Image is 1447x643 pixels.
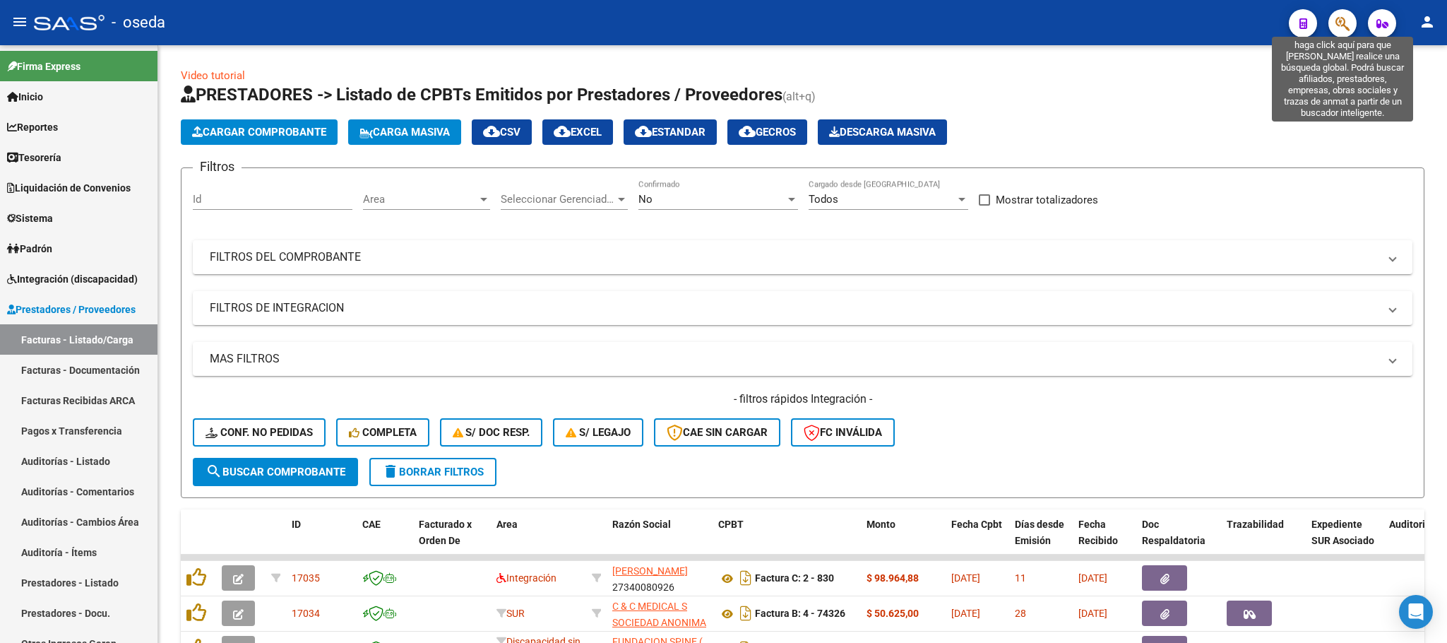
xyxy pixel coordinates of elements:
[206,426,313,439] span: Conf. no pedidas
[496,519,518,530] span: Area
[829,126,936,138] span: Descarga Masiva
[1078,572,1107,584] span: [DATE]
[362,519,381,530] span: CAE
[1227,519,1284,530] span: Trazabilidad
[193,291,1412,325] mat-expansion-panel-header: FILTROS DE INTEGRACION
[612,565,688,577] span: [PERSON_NAME]
[1015,608,1026,619] span: 28
[7,59,81,74] span: Firma Express
[951,519,1002,530] span: Fecha Cpbt
[566,426,631,439] span: S/ legajo
[292,572,320,584] span: 17035
[1142,519,1205,546] span: Doc Respaldatoria
[491,509,586,572] datatable-header-cell: Area
[359,126,450,138] span: Carga Masiva
[453,426,530,439] span: S/ Doc Resp.
[419,519,472,546] span: Facturado x Orden De
[782,90,816,103] span: (alt+q)
[635,123,652,140] mat-icon: cloud_download
[206,463,222,480] mat-icon: search
[1311,519,1374,546] span: Expediente SUR Asociado
[1015,519,1064,546] span: Días desde Emisión
[1078,608,1107,619] span: [DATE]
[607,509,713,572] datatable-header-cell: Razón Social
[193,240,1412,274] mat-expansion-panel-header: FILTROS DEL COMPROBANTE
[612,601,706,628] span: C & C MEDICAL S SOCIEDAD ANONIMA
[7,180,131,196] span: Liquidación de Convenios
[1221,509,1306,572] datatable-header-cell: Trazabilidad
[737,602,755,625] i: Descargar documento
[210,351,1378,367] mat-panel-title: MAS FILTROS
[210,300,1378,316] mat-panel-title: FILTROS DE INTEGRACION
[755,573,834,584] strong: Factura C: 2 - 830
[7,241,52,256] span: Padrón
[818,119,947,145] app-download-masive: Descarga masiva de comprobantes (adjuntos)
[654,418,780,447] button: CAE SIN CARGAR
[638,193,653,206] span: No
[554,123,571,140] mat-icon: cloud_download
[349,426,417,439] span: Completa
[1399,595,1433,629] div: Open Intercom Messenger
[718,519,744,530] span: CPBT
[193,418,326,447] button: Conf. no pedidas
[382,463,399,480] mat-icon: delete
[946,509,1009,572] datatable-header-cell: Fecha Cpbt
[951,608,980,619] span: [DATE]
[193,342,1412,376] mat-expansion-panel-header: MAS FILTROS
[193,458,358,486] button: Buscar Comprobante
[1419,13,1436,30] mat-icon: person
[336,418,429,447] button: Completa
[112,7,165,38] span: - oseda
[193,157,242,177] h3: Filtros
[996,191,1098,208] span: Mostrar totalizadores
[472,119,532,145] button: CSV
[192,126,326,138] span: Cargar Comprobante
[1078,519,1118,546] span: Fecha Recibido
[739,123,756,140] mat-icon: cloud_download
[554,126,602,138] span: EXCEL
[612,598,707,628] div: 30707174702
[818,119,947,145] button: Descarga Masiva
[612,563,707,593] div: 27340080926
[727,119,807,145] button: Gecros
[181,85,782,105] span: PRESTADORES -> Listado de CPBTs Emitidos por Prestadores / Proveedores
[809,193,838,206] span: Todos
[737,567,755,589] i: Descargar documento
[1136,509,1221,572] datatable-header-cell: Doc Respaldatoria
[7,271,138,287] span: Integración (discapacidad)
[624,119,717,145] button: Estandar
[867,519,895,530] span: Monto
[286,509,357,572] datatable-header-cell: ID
[951,572,980,584] span: [DATE]
[1073,509,1136,572] datatable-header-cell: Fecha Recibido
[7,211,53,226] span: Sistema
[363,193,477,206] span: Area
[804,426,882,439] span: FC Inválida
[612,519,671,530] span: Razón Social
[292,519,301,530] span: ID
[483,126,520,138] span: CSV
[667,426,768,439] span: CAE SIN CARGAR
[542,119,613,145] button: EXCEL
[496,608,525,619] span: SUR
[7,302,136,317] span: Prestadores / Proveedores
[292,608,320,619] span: 17034
[713,509,861,572] datatable-header-cell: CPBT
[867,608,919,619] strong: $ 50.625,00
[861,509,946,572] datatable-header-cell: Monto
[1389,519,1431,530] span: Auditoria
[7,89,43,105] span: Inicio
[210,249,1378,265] mat-panel-title: FILTROS DEL COMPROBANTE
[553,418,643,447] button: S/ legajo
[635,126,705,138] span: Estandar
[755,608,845,620] strong: Factura B: 4 - 74326
[348,119,461,145] button: Carga Masiva
[1009,509,1073,572] datatable-header-cell: Días desde Emisión
[791,418,895,447] button: FC Inválida
[7,150,61,165] span: Tesorería
[739,126,796,138] span: Gecros
[1306,509,1383,572] datatable-header-cell: Expediente SUR Asociado
[369,458,496,486] button: Borrar Filtros
[501,193,615,206] span: Seleccionar Gerenciador
[483,123,500,140] mat-icon: cloud_download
